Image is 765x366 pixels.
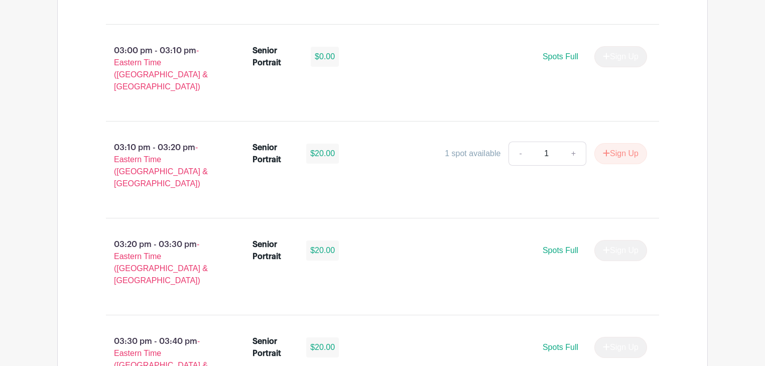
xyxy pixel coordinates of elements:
span: Spots Full [543,246,578,255]
div: $20.00 [306,240,339,261]
button: Sign Up [594,143,647,164]
div: Senior Portrait [252,45,299,69]
a: - [508,142,532,166]
div: Senior Portrait [252,335,295,359]
span: - Eastern Time ([GEOGRAPHIC_DATA] & [GEOGRAPHIC_DATA]) [114,240,208,285]
div: $20.00 [306,337,339,357]
span: - Eastern Time ([GEOGRAPHIC_DATA] & [GEOGRAPHIC_DATA]) [114,46,208,91]
a: + [561,142,586,166]
div: Senior Portrait [252,142,295,166]
div: $0.00 [311,47,339,67]
div: 1 spot available [445,148,500,160]
p: 03:00 pm - 03:10 pm [90,41,236,97]
span: Spots Full [543,52,578,61]
div: Senior Portrait [252,238,295,263]
p: 03:20 pm - 03:30 pm [90,234,236,291]
p: 03:10 pm - 03:20 pm [90,138,236,194]
div: $20.00 [306,144,339,164]
span: - Eastern Time ([GEOGRAPHIC_DATA] & [GEOGRAPHIC_DATA]) [114,143,208,188]
span: Spots Full [543,343,578,351]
